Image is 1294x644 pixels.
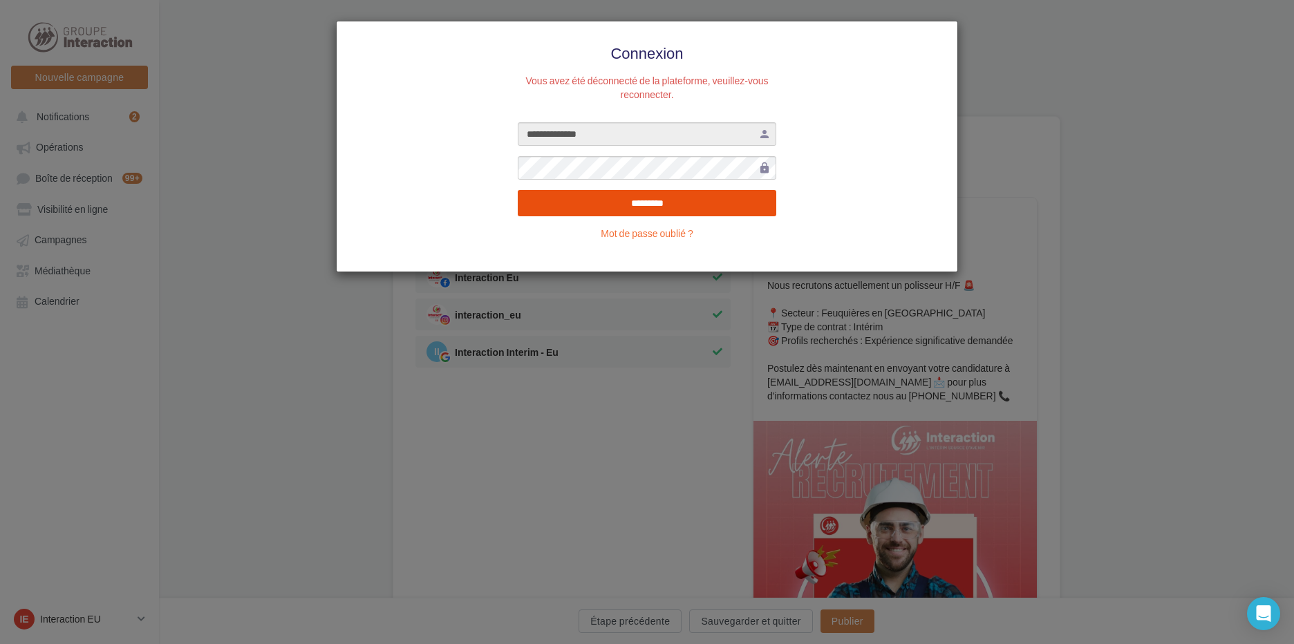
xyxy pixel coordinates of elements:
div: Open Intercom Messenger [1247,597,1280,630]
span: lock [753,156,776,180]
div: Vous avez été déconnecté de la plateforme, veuillez-vous reconnecter. [518,74,776,122]
div: Connexion [518,42,776,74]
a: Mot de passe oublié ? [601,227,693,239]
span: person [753,122,776,146]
